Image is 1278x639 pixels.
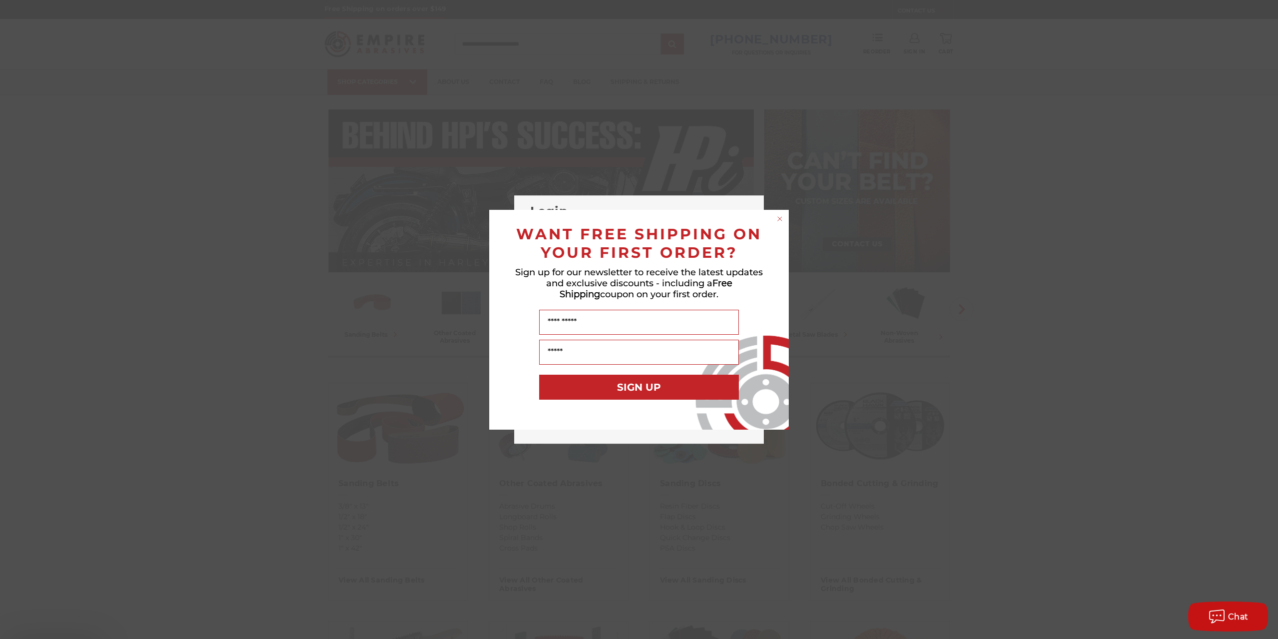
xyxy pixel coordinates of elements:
[539,375,739,400] button: SIGN UP
[515,267,763,300] span: Sign up for our newsletter to receive the latest updates and exclusive discounts - including a co...
[516,225,762,262] span: WANT FREE SHIPPING ON YOUR FIRST ORDER?
[1188,602,1268,632] button: Chat
[1228,612,1249,622] span: Chat
[775,214,785,224] button: Close dialog
[560,278,732,300] span: Free Shipping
